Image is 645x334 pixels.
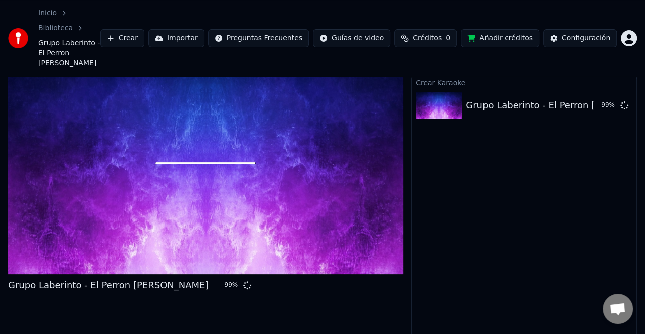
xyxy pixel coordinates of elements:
span: 0 [446,33,450,43]
div: Chat abierto [603,294,633,324]
span: Créditos [413,33,442,43]
button: Guías de video [313,29,390,47]
div: Configuración [562,33,610,43]
button: Créditos0 [394,29,457,47]
div: Grupo Laberinto - El Perron [PERSON_NAME] [8,278,208,292]
button: Configuración [543,29,617,47]
nav: breadcrumb [38,8,100,68]
button: Importar [148,29,204,47]
a: Inicio [38,8,57,18]
div: 99 % [224,281,239,289]
button: Añadir créditos [461,29,539,47]
span: Grupo Laberinto - El Perron [PERSON_NAME] [38,38,100,68]
button: Preguntas Frecuentes [208,29,309,47]
button: Crear [100,29,144,47]
div: 99 % [601,101,616,109]
div: Crear Karaoke [412,76,636,88]
img: youka [8,28,28,48]
a: Biblioteca [38,23,73,33]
